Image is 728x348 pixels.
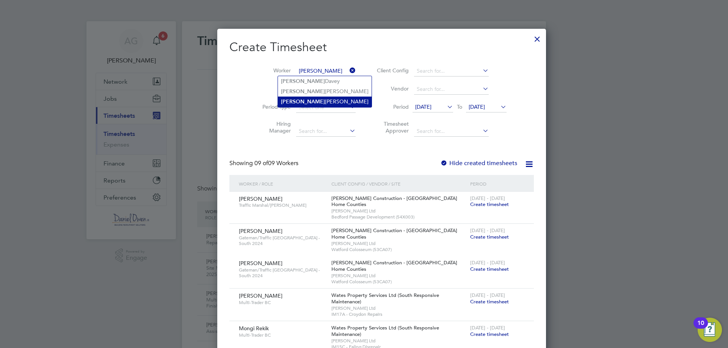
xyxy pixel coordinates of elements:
[237,175,329,192] div: Worker / Role
[281,98,325,105] b: [PERSON_NAME]
[229,39,534,55] h2: Create Timesheet
[254,159,268,167] span: 09 of
[331,214,466,220] span: Bedford Passage Development (54X003)
[470,266,509,272] span: Create timesheet
[239,228,282,234] span: [PERSON_NAME]
[239,325,269,332] span: Mongi Rekik
[375,85,409,92] label: Vendor
[455,102,464,112] span: To
[257,103,291,110] label: Period Type
[281,78,325,84] b: [PERSON_NAME]
[331,208,466,214] span: [PERSON_NAME] Ltd
[239,202,326,208] span: Traffic Marshal/[PERSON_NAME]
[331,311,466,317] span: IM17A - Croydon Repairs
[375,103,409,110] label: Period
[470,325,505,331] span: [DATE] - [DATE]
[331,305,466,311] span: [PERSON_NAME] Ltd
[239,292,282,299] span: [PERSON_NAME]
[229,159,300,167] div: Showing
[470,234,509,240] span: Create timesheet
[239,260,282,267] span: [PERSON_NAME]
[414,66,489,76] input: Search for...
[414,126,489,137] input: Search for...
[331,325,439,337] span: Wates Property Services Ltd (South Responsive Maintenance)
[239,332,326,338] span: Multi-Trader BC
[468,175,526,192] div: Period
[281,88,325,95] b: [PERSON_NAME]
[470,331,509,337] span: Create timesheet
[375,67,409,74] label: Client Config
[331,227,457,240] span: [PERSON_NAME] Construction - [GEOGRAPHIC_DATA] Home Counties
[470,227,505,234] span: [DATE] - [DATE]
[375,120,409,134] label: Timesheet Approver
[239,235,326,247] span: Gateman/Traffic [GEOGRAPHIC_DATA] - South 2024
[278,76,372,86] li: Davey
[278,97,372,107] li: [PERSON_NAME]
[331,338,466,344] span: [PERSON_NAME] Ltd
[331,195,457,208] span: [PERSON_NAME] Construction - [GEOGRAPHIC_DATA] Home Counties
[470,259,505,266] span: [DATE] - [DATE]
[414,84,489,95] input: Search for...
[331,279,466,285] span: Watford Colosseum (53CA07)
[296,126,356,137] input: Search for...
[440,159,517,167] label: Hide created timesheets
[257,67,291,74] label: Worker
[415,103,431,110] span: [DATE]
[239,195,282,202] span: [PERSON_NAME]
[254,159,298,167] span: 09 Workers
[470,292,505,298] span: [DATE] - [DATE]
[331,247,466,253] span: Watford Colosseum (53CA07)
[470,195,505,201] span: [DATE] - [DATE]
[470,201,509,208] span: Create timesheet
[331,292,439,305] span: Wates Property Services Ltd (South Responsive Maintenance)
[257,120,291,134] label: Hiring Manager
[697,323,704,333] div: 10
[331,259,457,272] span: [PERSON_NAME] Construction - [GEOGRAPHIC_DATA] Home Counties
[296,66,356,76] input: Search for...
[470,298,509,305] span: Create timesheet
[329,175,468,192] div: Client Config / Vendor / Site
[239,267,326,279] span: Gateman/Traffic [GEOGRAPHIC_DATA] - South 2024
[239,300,326,306] span: Multi-Trader BC
[257,85,291,92] label: Site
[331,240,466,247] span: [PERSON_NAME] Ltd
[469,103,485,110] span: [DATE]
[278,86,372,97] li: [PERSON_NAME]
[698,318,722,342] button: Open Resource Center, 10 new notifications
[331,273,466,279] span: [PERSON_NAME] Ltd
